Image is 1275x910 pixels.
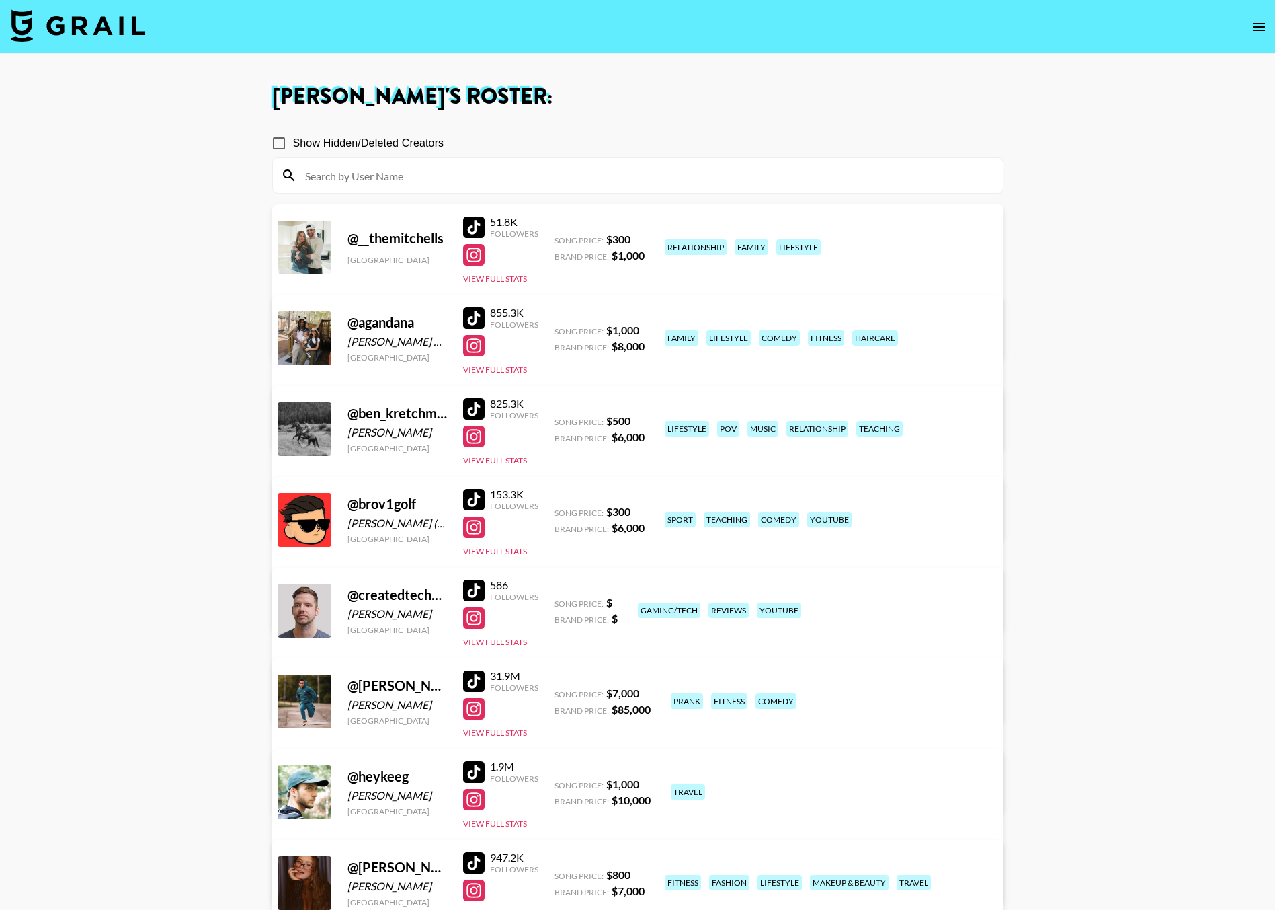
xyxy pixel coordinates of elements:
span: Song Price: [554,780,604,790]
div: @ agandana [347,314,447,331]
strong: $ 300 [606,505,630,518]
span: Song Price: [554,417,604,427]
div: makeup & beauty [810,875,889,890]
div: lifestyle [665,421,709,437]
span: Song Price: [554,871,604,881]
div: travel [671,784,705,800]
div: relationship [786,421,848,437]
strong: $ 1,000 [612,249,645,262]
button: open drawer [1245,13,1272,40]
strong: $ 300 [606,233,630,245]
button: View Full Stats [463,274,527,284]
div: Followers [490,501,538,511]
div: music [747,421,778,437]
div: prank [671,693,703,709]
strong: $ [606,596,612,609]
div: lifestyle [757,875,802,890]
strong: $ 6,000 [612,521,645,534]
div: 1.9M [490,760,538,773]
div: travel [897,875,931,890]
strong: $ 500 [606,414,630,427]
div: [PERSON_NAME] [347,698,447,712]
div: 825.3K [490,397,538,410]
strong: $ 6,000 [612,430,645,443]
div: 855.3K [490,306,538,319]
div: relationship [665,239,727,255]
span: Song Price: [554,235,604,245]
div: @ ben_kretchman [347,405,447,422]
div: @ __themitchells [347,230,447,247]
div: @ heykeeg [347,768,447,785]
div: comedy [758,512,799,527]
div: [PERSON_NAME] [347,880,447,893]
div: [GEOGRAPHIC_DATA] [347,352,447,363]
div: gaming/tech [638,603,700,618]
input: Search by User Name [297,165,995,186]
div: Followers [490,319,538,330]
div: @ [PERSON_NAME].[PERSON_NAME] [347,859,447,876]
span: Brand Price: [554,433,609,443]
div: fashion [709,875,749,890]
div: family [665,330,698,346]
div: Followers [490,410,538,420]
div: lifestyle [776,239,821,255]
div: reviews [708,603,749,618]
div: [GEOGRAPHIC_DATA] [347,716,447,726]
div: youtube [757,603,801,618]
div: [PERSON_NAME] [347,789,447,802]
div: Followers [490,229,538,239]
img: Grail Talent [11,9,145,42]
div: [GEOGRAPHIC_DATA] [347,625,447,635]
div: teaching [856,421,903,437]
div: [GEOGRAPHIC_DATA] [347,806,447,817]
span: Brand Price: [554,342,609,352]
div: 586 [490,578,538,592]
div: Followers [490,592,538,602]
button: View Full Stats [463,819,527,829]
strong: $ 7,000 [612,884,645,897]
div: comedy [759,330,800,346]
span: Brand Price: [554,887,609,897]
div: comedy [755,693,796,709]
span: Song Price: [554,326,604,336]
div: lifestyle [706,330,751,346]
span: Show Hidden/Deleted Creators [293,135,444,151]
span: Song Price: [554,599,604,609]
button: View Full Stats [463,728,527,738]
button: View Full Stats [463,455,527,465]
div: youtube [807,512,852,527]
strong: $ 7,000 [606,687,639,699]
strong: $ 1,000 [606,324,639,336]
button: View Full Stats [463,637,527,647]
div: Followers [490,864,538,874]
div: family [735,239,768,255]
strong: $ 8,000 [612,340,645,352]
div: [GEOGRAPHIC_DATA] [347,534,447,544]
button: View Full Stats [463,365,527,375]
span: Brand Price: [554,252,609,262]
span: Song Price: [554,508,604,518]
button: View Full Stats [463,546,527,556]
div: [PERSON_NAME] ([PERSON_NAME]) [347,517,447,530]
div: Followers [490,683,538,693]
strong: $ 1,000 [606,778,639,790]
span: Brand Price: [554,706,609,716]
div: teaching [704,512,750,527]
span: Brand Price: [554,615,609,625]
div: [PERSON_NAME] [347,607,447,621]
div: haircare [852,330,898,346]
div: [GEOGRAPHIC_DATA] [347,443,447,453]
strong: $ 10,000 [612,794,651,806]
div: @ [PERSON_NAME].[PERSON_NAME] [347,677,447,694]
div: sport [665,512,696,527]
div: 947.2K [490,851,538,864]
strong: $ 85,000 [612,703,651,716]
div: fitness [808,330,844,346]
div: @ createdtechofficial [347,586,447,603]
span: Song Price: [554,689,604,699]
div: pov [717,421,739,437]
div: fitness [665,875,701,890]
span: Brand Price: [554,524,609,534]
span: Brand Price: [554,796,609,806]
h1: [PERSON_NAME] 's Roster: [272,86,1003,108]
